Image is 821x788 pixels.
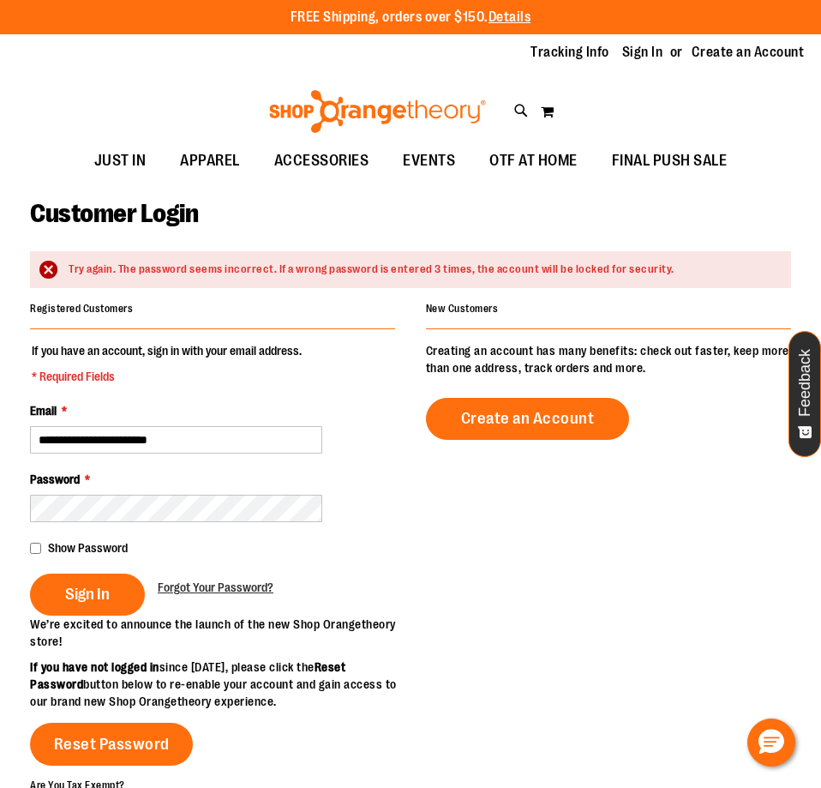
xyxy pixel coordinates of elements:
[30,574,145,616] button: Sign In
[386,141,472,181] a: EVENTS
[30,404,57,418] span: Email
[788,331,821,457] button: Feedback - Show survey
[595,141,745,181] a: FINAL PUSH SALE
[797,349,813,417] span: Feedback
[461,409,595,428] span: Create an Account
[180,141,240,180] span: APPAREL
[274,141,369,180] span: ACCESSORIES
[54,735,170,754] span: Reset Password
[488,9,531,25] a: Details
[30,616,410,650] p: We’re excited to announce the launch of the new Shop Orangetheory store!
[69,262,774,278] div: Try again. The password seems incorrect. If a wrong password is entered 3 times, the account will...
[30,303,133,315] strong: Registered Customers
[30,659,410,710] p: since [DATE], please click the button below to re-enable your account and gain access to our bran...
[426,342,791,376] p: Creating an account has many benefits: check out faster, keep more than one address, track orders...
[426,303,499,315] strong: New Customers
[158,579,273,596] a: Forgot Your Password?
[77,141,164,181] a: JUST IN
[472,141,595,181] a: OTF AT HOME
[30,342,303,385] legend: If you have an account, sign in with your email address.
[32,368,302,385] span: * Required Fields
[489,141,578,180] span: OTF AT HOME
[30,660,159,674] strong: If you have not logged in
[163,141,257,181] a: APPAREL
[426,398,630,440] a: Create an Account
[257,141,387,181] a: ACCESSORIES
[30,472,80,486] span: Password
[30,723,193,766] a: Reset Password
[94,141,147,180] span: JUST IN
[267,90,488,133] img: Shop Orangetheory
[403,141,455,180] span: EVENTS
[48,541,128,555] span: Show Password
[530,43,609,62] a: Tracking Info
[612,141,728,180] span: FINAL PUSH SALE
[65,585,110,604] span: Sign In
[692,43,805,62] a: Create an Account
[30,199,198,228] span: Customer Login
[158,580,273,594] span: Forgot Your Password?
[747,719,795,767] button: Hello, have a question? Let’s chat.
[291,8,531,27] p: FREE Shipping, orders over $150.
[622,43,663,62] a: Sign In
